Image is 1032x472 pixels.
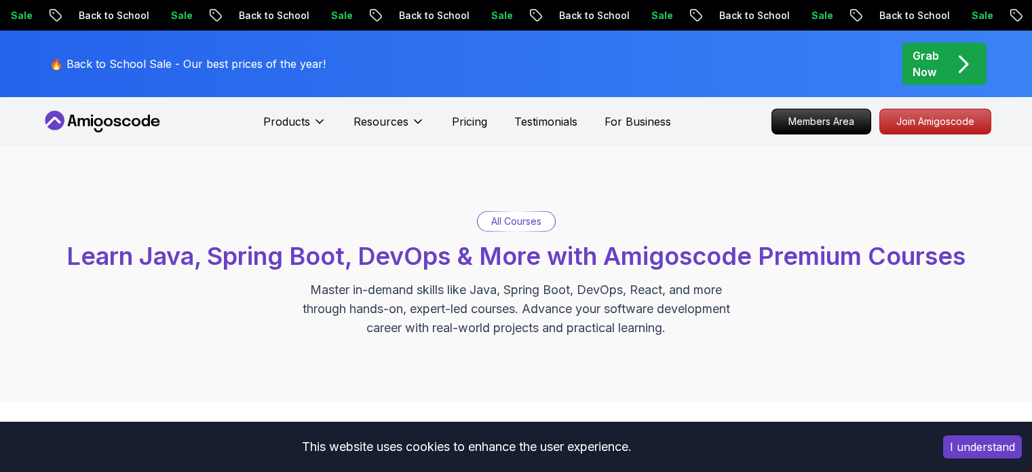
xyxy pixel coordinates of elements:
p: Join Amigoscode [880,109,991,134]
p: Products [263,113,310,130]
p: Sale [459,9,502,22]
p: Back to School [527,9,619,22]
a: Pricing [452,113,487,130]
span: Learn Java, Spring Boot, DevOps & More with Amigoscode Premium Courses [66,241,966,271]
p: Resources [353,113,408,130]
button: Accept cookies [943,435,1022,458]
p: Back to School [687,9,779,22]
p: Sale [299,9,342,22]
a: Testimonials [514,113,577,130]
p: Sale [619,9,662,22]
p: Back to School [46,9,138,22]
p: Back to School [847,9,939,22]
a: Join Amigoscode [879,109,991,134]
p: Back to School [206,9,299,22]
p: 🔥 Back to School Sale - Our best prices of the year! [50,56,326,72]
button: Resources [353,113,425,141]
a: Members Area [771,109,871,134]
div: This website uses cookies to enhance the user experience. [10,432,923,462]
p: All Courses [491,215,541,228]
a: For Business [605,113,671,130]
button: Products [263,113,326,141]
p: Master in-demand skills like Java, Spring Boot, DevOps, React, and more through hands-on, expert-... [288,280,744,338]
p: Sale [138,9,182,22]
p: Sale [939,9,982,22]
p: Members Area [772,109,871,134]
p: Sale [779,9,822,22]
p: Back to School [366,9,459,22]
p: Grab Now [913,48,939,80]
